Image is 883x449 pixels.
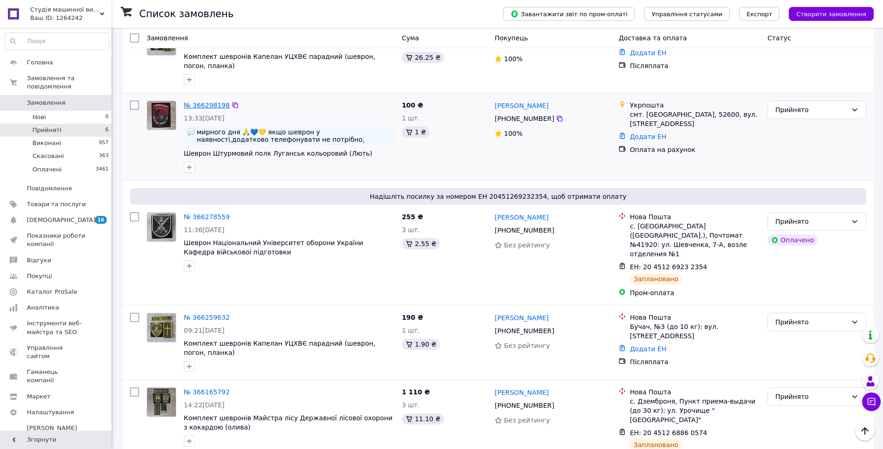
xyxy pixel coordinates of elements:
[402,226,420,234] span: 3 шт.
[630,397,760,424] div: с. Дземброня, Пункт приема-выдачи (до 30 кг): ул. Урочище "[GEOGRAPHIC_DATA]"
[495,402,554,409] span: [PHONE_NUMBER]
[139,8,233,19] h1: Список замовлень
[495,115,554,122] span: [PHONE_NUMBER]
[402,401,420,409] span: 3 шт.
[402,327,420,334] span: 1 шт.
[630,61,760,70] div: Післяплата
[495,101,548,110] a: [PERSON_NAME]
[184,388,230,396] a: № 366165792
[27,368,86,385] span: Гаманець компанії
[855,421,875,441] button: Наверх
[796,11,866,18] span: Створити замовлення
[402,339,440,350] div: 1.90 ₴
[27,304,59,312] span: Аналітика
[134,192,863,201] span: Надішліть посилку за номером ЕН 20451269232354, щоб отримати оплату
[630,101,760,110] div: Укрпошта
[402,34,419,42] span: Cума
[184,101,230,109] a: № 366298198
[495,313,548,323] a: [PERSON_NAME]
[775,216,847,227] div: Прийнято
[184,150,372,157] a: Шеврон Штурмовий полк Луганськ кольоровий (Лють)
[147,388,176,417] img: Фото товару
[27,288,77,296] span: Каталог ProSale
[402,314,423,321] span: 190 ₴
[184,213,230,221] a: № 366278559
[184,340,375,356] span: Комплект шевронів Капелан УЦХВЄ парадний (шеврон, погон, планка)
[147,213,176,241] img: Фото товару
[27,74,111,91] span: Замовлення та повідомлення
[30,14,111,22] div: Ваш ID: 1264242
[184,414,393,431] a: Комплект шевронів Майстра лісу Державної лісової охорони з кокардою (олива)
[789,7,874,21] button: Створити замовлення
[147,212,176,242] a: Фото товару
[402,388,430,396] span: 1 110 ₴
[630,313,760,322] div: Нова Пошта
[630,145,760,154] div: Оплата на рахунок
[197,128,391,143] span: мирного дня 🙏💙💛 якщо шеврон у наявності,додатково телефонувати не потрібно, чекатиму номер ттн ,д...
[147,313,176,342] img: Фото товару
[147,101,176,130] img: Фото товару
[630,110,760,128] div: смт. [GEOGRAPHIC_DATA], 52600, вул. [STREET_ADDRESS]
[27,184,72,193] span: Повідомлення
[504,342,550,349] span: Без рейтингу
[27,99,65,107] span: Замовлення
[630,357,760,367] div: Післяплата
[30,6,100,14] span: Студія машинної вишивки "ВІЛЬНІ"
[504,130,522,137] span: 100%
[147,313,176,342] a: Фото товару
[32,113,46,121] span: Нові
[402,52,444,63] div: 26.25 ₴
[99,139,109,147] span: 957
[644,7,730,21] button: Управління статусами
[27,216,96,224] span: [DEMOGRAPHIC_DATA]
[630,429,707,436] span: ЕН: 20 4512 6886 0574
[775,105,847,115] div: Прийнято
[619,34,687,42] span: Доставка та оплата
[27,232,86,248] span: Показники роботи компанії
[775,317,847,327] div: Прийнято
[32,126,61,134] span: Прийняті
[184,401,225,409] span: 14:22[DATE]
[630,345,666,353] a: Додати ЕН
[747,11,773,18] span: Експорт
[184,226,225,234] span: 11:36[DATE]
[402,101,423,109] span: 100 ₴
[184,239,363,256] span: Шеврон Національний Університет оборони України Кафедра військової підготовки
[402,238,440,249] div: 2.55 ₴
[767,234,818,246] div: Оплачено
[495,34,528,42] span: Покупець
[651,11,722,18] span: Управління статусами
[27,272,52,280] span: Покупці
[862,392,881,411] button: Чат з покупцем
[27,392,51,401] span: Маркет
[630,212,760,221] div: Нова Пошта
[27,344,86,360] span: Управління сайтом
[32,152,64,160] span: Скасовані
[402,114,420,122] span: 1 шт.
[495,213,548,222] a: [PERSON_NAME]
[495,388,548,397] a: [PERSON_NAME]
[32,139,61,147] span: Виконані
[630,387,760,397] div: Нова Пошта
[184,327,225,334] span: 09:21[DATE]
[32,165,62,174] span: Оплачені
[27,58,53,67] span: Головна
[767,34,791,42] span: Статус
[504,241,550,249] span: Без рейтингу
[630,133,666,140] a: Додати ЕН
[504,55,522,63] span: 100%
[739,7,780,21] button: Експорт
[510,10,627,18] span: Завантажити звіт по пром-оплаті
[630,221,760,259] div: с. [GEOGRAPHIC_DATA] ([GEOGRAPHIC_DATA].), Почтомат №41920: ул. Шевченка, 7-А, возле отделения №1
[184,114,225,122] span: 13:33[DATE]
[630,273,682,285] div: Заплановано
[105,126,109,134] span: 6
[184,314,230,321] a: № 366259632
[147,34,188,42] span: Замовлення
[5,33,109,50] input: Пошук
[504,417,550,424] span: Без рейтингу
